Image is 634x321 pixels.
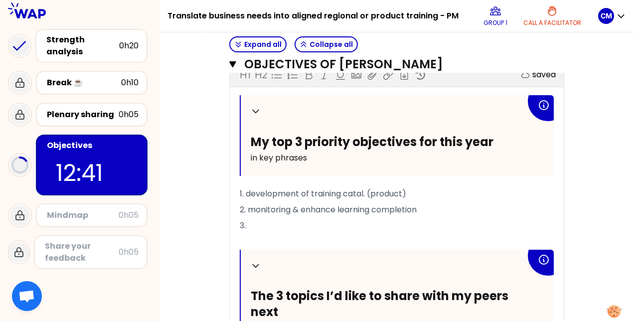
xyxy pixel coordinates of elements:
[479,1,511,31] button: Group 1
[229,36,287,52] button: Expand all
[119,246,139,258] div: 0h05
[240,68,250,82] p: H1
[47,109,119,121] div: Plenary sharing
[46,34,119,58] div: Strength analysis
[47,140,139,152] div: Objectives
[47,77,121,89] div: Break ☕️
[532,69,556,81] p: saved
[229,56,564,72] button: Objectives of [PERSON_NAME]
[251,134,493,150] span: My top 3 priority objectives for this year
[119,109,139,121] div: 0h05
[12,281,42,311] div: Open chat
[240,188,406,199] span: 1. development of training catal. (product)
[240,204,417,215] span: 2. monitoring & enhance learning completion
[601,11,612,21] p: CM
[483,19,507,27] p: Group 1
[251,152,307,163] span: in key phrases
[119,209,139,221] div: 0h05
[240,220,246,231] span: 3.
[119,40,139,52] div: 0h20
[244,56,530,72] h3: Objectives of [PERSON_NAME]
[295,36,358,52] button: Collapse all
[251,288,511,320] span: The 3 topics I’d like to share with my peers next
[47,209,119,221] div: Mindmap
[523,19,581,27] p: Call a facilitator
[121,77,139,89] div: 0h10
[255,68,267,82] p: H2
[598,8,626,24] button: CM
[45,240,119,264] div: Share your feedback
[519,1,585,31] button: Call a facilitator
[56,156,128,190] p: 12:41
